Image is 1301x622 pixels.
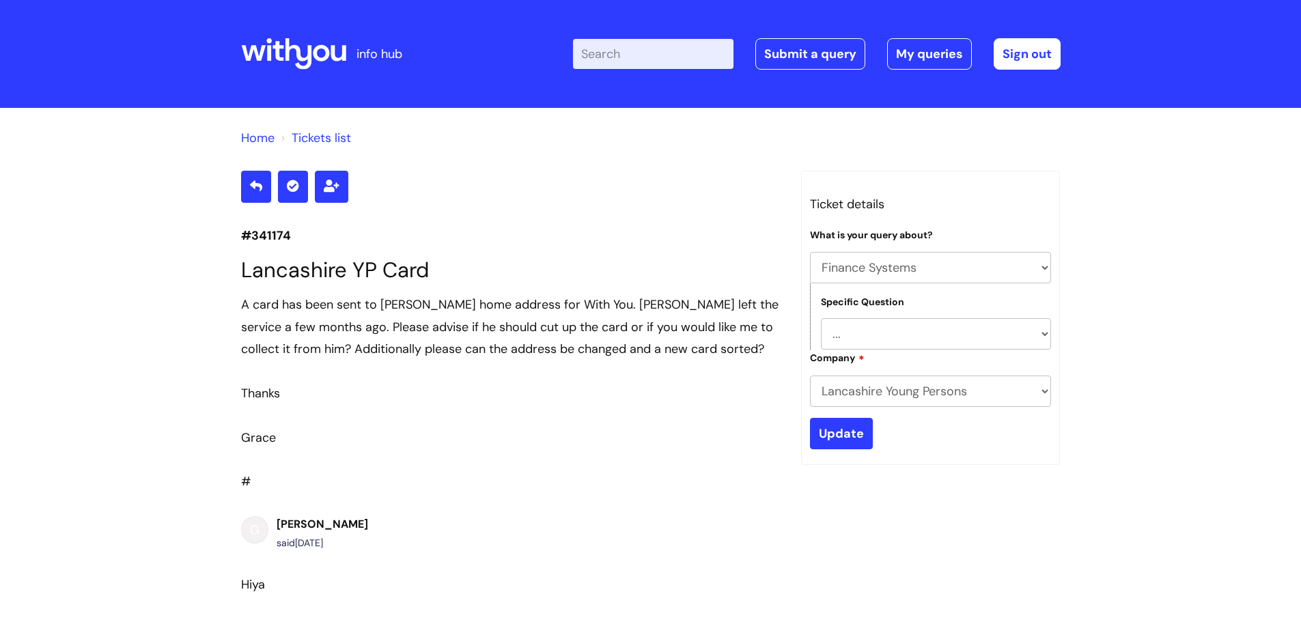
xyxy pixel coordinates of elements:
a: Tickets list [292,130,351,146]
p: info hub [356,43,402,65]
div: Thanks [241,382,781,404]
label: Company [810,350,865,364]
input: Search [573,39,733,69]
div: Grace [241,427,781,449]
p: #341174 [241,225,781,246]
a: Home [241,130,275,146]
li: Tickets list [278,127,351,149]
input: Update [810,418,873,449]
label: What is your query about? [810,229,933,241]
label: Specific Question [821,296,904,308]
div: Hiya [241,574,731,595]
div: # [241,294,781,493]
div: A card has been sent to [PERSON_NAME] home address for With You. [PERSON_NAME] left the service a... [241,294,781,360]
div: G [241,516,268,543]
b: [PERSON_NAME] [277,517,368,531]
h3: Ticket details [810,193,1052,215]
a: Sign out [994,38,1061,70]
a: Submit a query [755,38,865,70]
div: | - [573,38,1061,70]
h1: Lancashire YP Card [241,257,781,283]
span: Tue, 19 Aug, 2025 at 10:22 AM [295,537,323,549]
div: said [277,535,368,552]
a: My queries [887,38,972,70]
li: Solution home [241,127,275,149]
